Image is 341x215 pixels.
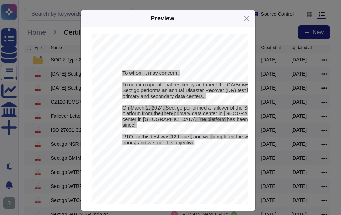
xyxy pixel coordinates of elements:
[122,117,227,122] span: center in [GEOGRAPHIC_DATA], [US_STATE]
[154,111,161,116] span: the
[122,53,138,58] span: [DATE]
[151,14,174,23] div: Preview
[122,88,329,93] span: Sectigo performs an annual Disaster Recover (DR) test by performing a failover between our
[162,111,172,116] span: then
[146,105,149,110] span: 2
[190,134,209,139] span: , and we
[122,82,325,87] span: To confirm operational resiliency and meet the CA/Browser Forum Baseline Requirements,
[139,53,149,58] span: 2024
[135,140,196,145] span: , and we met this objective.
[122,134,169,139] span: RTO for this test was
[152,105,163,110] span: 2024
[241,13,252,24] button: Close
[122,159,144,164] span: Sincerely,
[211,134,279,139] span: completed the work in 7 hours
[136,53,137,58] span: ,
[171,134,190,139] span: 12 hours
[195,117,336,122] span: . The platform has been running from the Secaucus data center
[122,71,179,76] span: To whom it may concern,
[122,123,134,128] span: since
[134,123,136,128] span: .
[122,111,152,116] span: platform from
[166,105,336,110] span: Sectigo performed a failover of the Sectigo Certificate Manager (SCM) SaaS
[163,105,164,110] span: ,
[122,140,135,145] span: hours
[135,191,153,196] span: Holland
[172,111,174,116] span: -
[122,105,129,110] span: On
[149,105,150,110] span: ,
[122,94,204,99] span: primary and secondary data centers.
[122,191,164,196] span: [PERSON_NAME]
[131,105,145,110] span: March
